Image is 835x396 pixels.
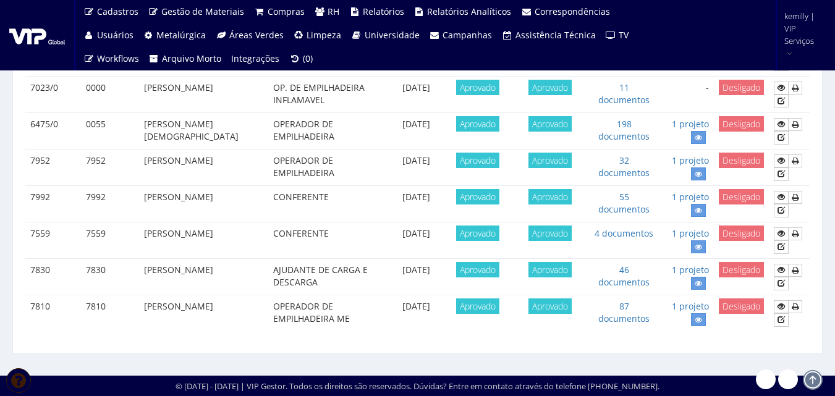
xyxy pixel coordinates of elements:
td: 0000 [81,76,139,113]
td: 7830 [25,259,81,295]
span: kemilly | VIP Serviços [784,10,819,47]
td: [PERSON_NAME] [139,76,268,113]
span: Aprovado [456,116,499,132]
span: Aprovado [456,225,499,241]
td: 0055 [81,113,139,150]
td: [DATE] [388,186,445,222]
a: 1 projeto [672,264,709,276]
span: Relatórios Analíticos [427,6,511,17]
span: TV [619,29,629,41]
span: Aprovado [528,298,572,314]
span: Arquivo Morto [162,53,221,64]
span: Aprovado [456,189,499,204]
span: Workflows [97,53,139,64]
td: [PERSON_NAME] [139,222,268,259]
td: 6475/0 [25,113,81,150]
a: Metalúrgica [138,23,211,47]
a: 46 documentos [598,264,650,288]
td: OPERADOR DE EMPILHADEIRA [268,150,388,186]
a: 1 projeto [672,227,709,239]
td: [PERSON_NAME] [139,150,268,186]
span: Compras [268,6,305,17]
span: Aprovado [528,262,572,277]
td: [DATE] [388,76,445,113]
a: Integrações [226,47,284,70]
td: 7023/0 [25,76,81,113]
img: logo [9,26,65,44]
span: Gestão de Materiais [161,6,244,17]
div: © [DATE] - [DATE] | VIP Gestor. Todos os direitos são reservados. Dúvidas? Entre em contato atrav... [176,381,659,392]
span: (0) [303,53,313,64]
span: Assistência Técnica [515,29,596,41]
a: 11 documentos [598,82,650,106]
span: Cadastros [97,6,138,17]
span: Universidade [365,29,420,41]
span: Correspondências [535,6,610,17]
a: 55 documentos [598,191,650,215]
td: 7810 [25,295,81,332]
a: Limpeza [289,23,347,47]
td: OPERADOR DE EMPILHADEIRA [268,113,388,150]
td: OPERADOR DE EMPILHADEIRA ME [268,295,388,332]
td: AJUDANTE DE CARGA E DESCARGA [268,259,388,295]
span: Desligado [719,298,764,314]
span: Desligado [719,189,764,204]
a: Campanhas [425,23,498,47]
span: Áreas Verdes [229,29,284,41]
a: Workflows [78,47,144,70]
a: TV [601,23,634,47]
td: CONFERENTE [268,186,388,222]
a: 1 projeto [672,191,709,203]
span: Desligado [719,80,764,95]
span: Aprovado [456,298,499,314]
span: Integrações [231,53,279,64]
a: Universidade [346,23,425,47]
span: Limpeza [307,29,341,41]
a: 32 documentos [598,154,650,179]
a: Áreas Verdes [211,23,289,47]
span: Desligado [719,262,764,277]
span: Relatórios [363,6,404,17]
a: 1 projeto [672,300,709,312]
a: (0) [284,47,318,70]
a: Assistência Técnica [497,23,601,47]
td: 7830 [81,259,139,295]
td: 7559 [81,222,139,259]
a: 1 projeto [672,118,709,130]
span: Usuários [97,29,134,41]
td: [PERSON_NAME] [139,186,268,222]
td: CONFERENTE [268,222,388,259]
span: Aprovado [528,225,572,241]
span: Aprovado [528,153,572,168]
span: Aprovado [456,262,499,277]
td: 7952 [81,150,139,186]
td: 7992 [25,186,81,222]
td: [DATE] [388,295,445,332]
td: [DATE] [388,113,445,150]
td: 7559 [25,222,81,259]
a: 198 documentos [598,118,650,142]
td: [PERSON_NAME][DEMOGRAPHIC_DATA] [139,113,268,150]
span: Metalúrgica [156,29,206,41]
a: 1 projeto [672,154,709,166]
td: - [659,76,714,113]
td: 7810 [81,295,139,332]
span: Aprovado [528,189,572,204]
td: 7992 [81,186,139,222]
td: [DATE] [388,222,445,259]
a: Usuários [78,23,138,47]
td: [PERSON_NAME] [139,295,268,332]
span: Campanhas [443,29,492,41]
span: Desligado [719,225,764,241]
span: RH [328,6,339,17]
a: Arquivo Morto [144,47,227,70]
td: OP. DE EMPILHADEIRA INFLAMAVEL [268,76,388,113]
a: 87 documentos [598,300,650,324]
span: Aprovado [456,80,499,95]
a: 4 documentos [595,227,653,239]
span: Desligado [719,116,764,132]
span: Desligado [719,153,764,168]
td: [DATE] [388,150,445,186]
td: 7952 [25,150,81,186]
span: Aprovado [528,80,572,95]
